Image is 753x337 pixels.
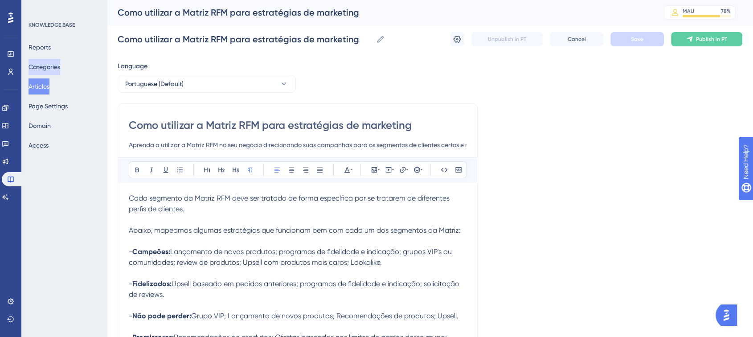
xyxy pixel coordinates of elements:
[683,8,694,15] div: MAU
[129,279,461,299] span: Upsell baseado em pedidos anteriores; programas de fidelidade e indicação; solicitação de reviews.
[118,75,296,93] button: Portuguese (Default)
[29,21,75,29] div: KNOWLEDGE BASE
[125,78,184,89] span: Portuguese (Default)
[721,8,731,15] div: 78 %
[29,39,51,55] button: Reports
[716,302,742,329] iframe: UserGuiding AI Assistant Launcher
[132,312,191,320] strong: Não pode perder:
[29,98,68,114] button: Page Settings
[471,32,543,46] button: Unpublish in PT
[610,32,664,46] button: Save
[129,279,132,288] span: -
[21,2,56,13] span: Need Help?
[191,312,458,320] span: Grupo VIP; Lançamento de novos produtos; Recomendações de produtos; Upsell.
[132,247,170,256] strong: Campeões:
[118,6,642,19] div: Como utilizar a Matriz RFM para estratégias de marketing
[29,78,49,95] button: Articles
[568,36,586,43] span: Cancel
[29,137,49,153] button: Access
[29,59,60,75] button: Categories
[488,36,526,43] span: Unpublish in PT
[129,312,132,320] span: -
[118,33,372,45] input: Article Name
[132,279,172,288] strong: Fidelizados:
[631,36,643,43] span: Save
[29,118,51,134] button: Domain
[129,226,461,234] span: Abaixo, mapeamos algumas estratégias que funcionam bem com cada um dos segmentos da Matriz:
[129,118,467,132] input: Article Title
[129,140,467,150] input: Article Description
[129,194,451,213] span: Cada segmento da Matriz RFM deve ser tratado de forma específica por se tratarem de diferentes pe...
[129,247,454,267] span: Lançamento de novos produtos; programas de fidelidade e indicação; grupos VIP's ou comunidades; r...
[550,32,603,46] button: Cancel
[129,247,132,256] span: -
[671,32,742,46] button: Publish in PT
[696,36,727,43] span: Publish in PT
[118,61,147,71] span: Language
